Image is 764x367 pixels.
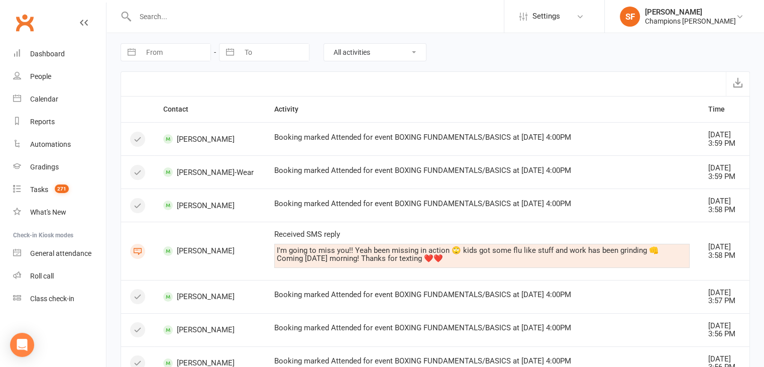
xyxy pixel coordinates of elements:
[13,288,106,310] a: Class kiosk mode
[274,230,690,239] div: Received SMS reply
[620,7,640,27] div: SF
[13,242,106,265] a: General attendance kiosk mode
[708,289,740,305] div: [DATE] 3:57 PM
[274,166,690,175] div: Booking marked Attended for event BOXING FUNDAMENTALS/BASICS at [DATE] 4:00PM
[265,97,699,122] th: Activity
[708,164,740,180] div: [DATE] 3:59 PM
[30,72,51,80] div: People
[13,43,106,65] a: Dashboard
[274,133,690,142] div: Booking marked Attended for event BOXING FUNDAMENTALS/BASICS at [DATE] 4:00PM
[30,249,91,257] div: General attendance
[163,325,256,335] span: [PERSON_NAME]
[141,44,210,61] input: From
[30,50,65,58] div: Dashboard
[13,133,106,156] a: Automations
[708,197,740,214] div: [DATE] 3:58 PM
[132,10,504,24] input: Search...
[30,208,66,216] div: What's New
[13,88,106,111] a: Calendar
[163,201,256,210] span: [PERSON_NAME]
[154,97,265,122] th: Contact
[274,291,690,299] div: Booking marked Attended for event BOXING FUNDAMENTALS/BASICS at [DATE] 4:00PM
[30,163,59,171] div: Gradings
[30,140,71,148] div: Automations
[13,65,106,88] a: People
[10,333,34,357] div: Open Intercom Messenger
[12,10,37,35] a: Clubworx
[30,295,74,303] div: Class check-in
[13,265,106,288] a: Roll call
[277,246,688,263] div: I'm going to miss you!! Yeah been missing in action 🙄 kids got some flu like stuff and work has b...
[30,272,54,280] div: Roll call
[699,97,749,122] th: Time
[163,134,256,144] span: [PERSON_NAME]
[708,131,740,147] div: [DATE] 3:59 PM
[163,167,256,177] span: [PERSON_NAME]-Wear
[163,292,256,302] span: [PERSON_NAME]
[274,357,690,365] div: Booking marked Attended for event BOXING FUNDAMENTALS/BASICS at [DATE] 4:00PM
[274,324,690,332] div: Booking marked Attended for event BOXING FUNDAMENTALS/BASICS at [DATE] 4:00PM
[13,156,106,178] a: Gradings
[13,111,106,133] a: Reports
[13,178,106,201] a: Tasks 271
[163,246,256,256] span: [PERSON_NAME]
[274,200,690,208] div: Booking marked Attended for event BOXING FUNDAMENTALS/BASICS at [DATE] 4:00PM
[708,243,740,259] div: [DATE] 3:58 PM
[55,185,69,193] span: 271
[30,118,55,126] div: Reports
[532,5,560,28] span: Settings
[239,44,309,61] input: To
[708,322,740,338] div: [DATE] 3:56 PM
[645,8,736,17] div: [PERSON_NAME]
[30,186,48,194] div: Tasks
[645,17,736,26] div: Champions [PERSON_NAME]
[30,95,58,103] div: Calendar
[13,201,106,224] a: What's New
